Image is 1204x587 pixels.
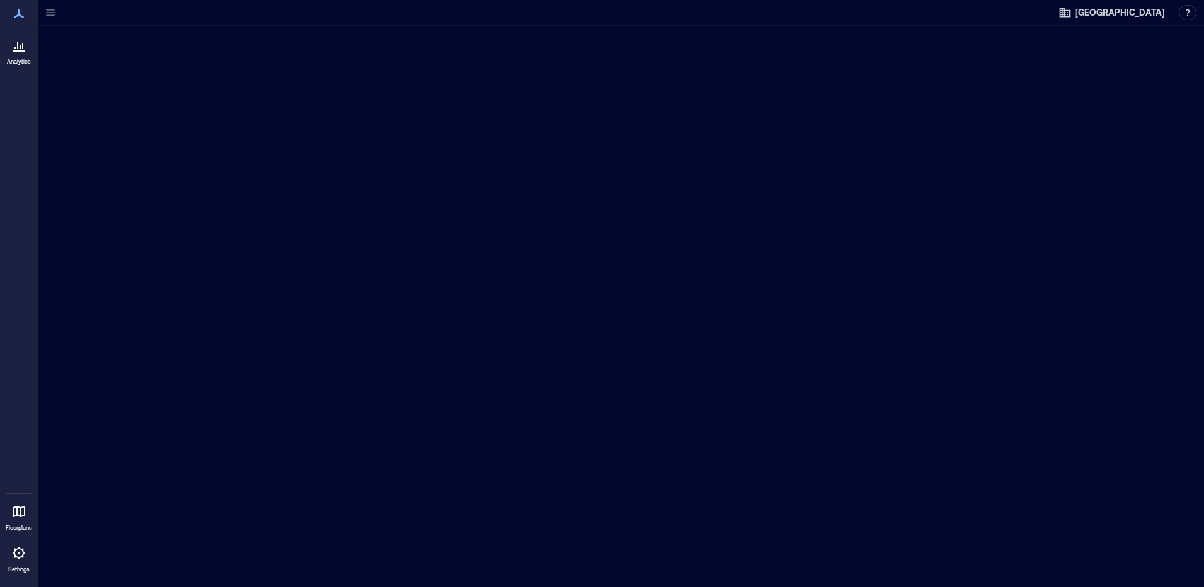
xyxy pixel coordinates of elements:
[4,538,34,577] a: Settings
[1075,6,1165,19] span: [GEOGRAPHIC_DATA]
[1055,3,1169,23] button: [GEOGRAPHIC_DATA]
[3,30,35,69] a: Analytics
[8,566,30,573] p: Settings
[2,496,36,535] a: Floorplans
[6,524,32,532] p: Floorplans
[7,58,31,66] p: Analytics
